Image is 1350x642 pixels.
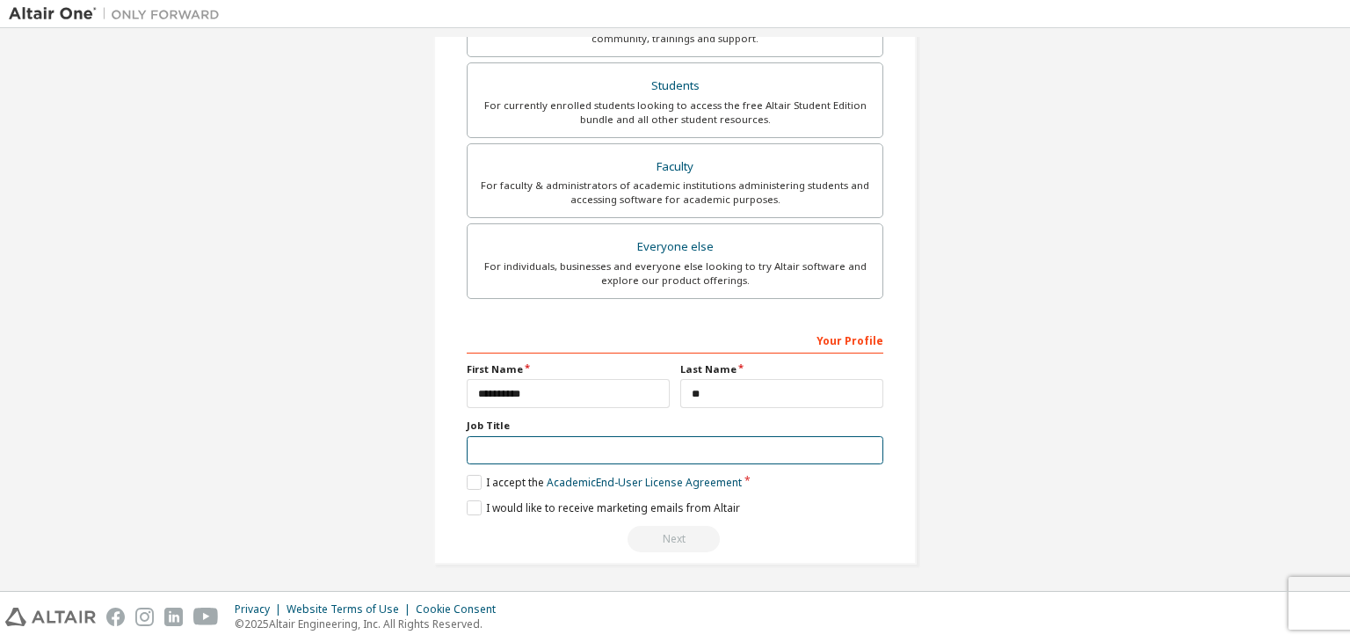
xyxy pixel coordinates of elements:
img: altair_logo.svg [5,608,96,626]
div: Privacy [235,602,287,616]
img: linkedin.svg [164,608,183,626]
div: For currently enrolled students looking to access the free Altair Student Edition bundle and all ... [478,98,872,127]
img: Altair One [9,5,229,23]
div: Website Terms of Use [287,602,416,616]
label: Job Title [467,419,883,433]
label: Last Name [680,362,883,376]
div: Students [478,74,872,98]
p: © 2025 Altair Engineering, Inc. All Rights Reserved. [235,616,506,631]
div: Everyone else [478,235,872,259]
img: instagram.svg [135,608,154,626]
img: youtube.svg [193,608,219,626]
div: For individuals, businesses and everyone else looking to try Altair software and explore our prod... [478,259,872,288]
label: First Name [467,362,670,376]
a: Academic End-User License Agreement [547,475,742,490]
div: Read and acccept EULA to continue [467,526,883,552]
div: Cookie Consent [416,602,506,616]
img: facebook.svg [106,608,125,626]
div: For faculty & administrators of academic institutions administering students and accessing softwa... [478,179,872,207]
label: I would like to receive marketing emails from Altair [467,500,740,515]
div: Your Profile [467,325,883,354]
div: Faculty [478,155,872,179]
label: I accept the [467,475,742,490]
